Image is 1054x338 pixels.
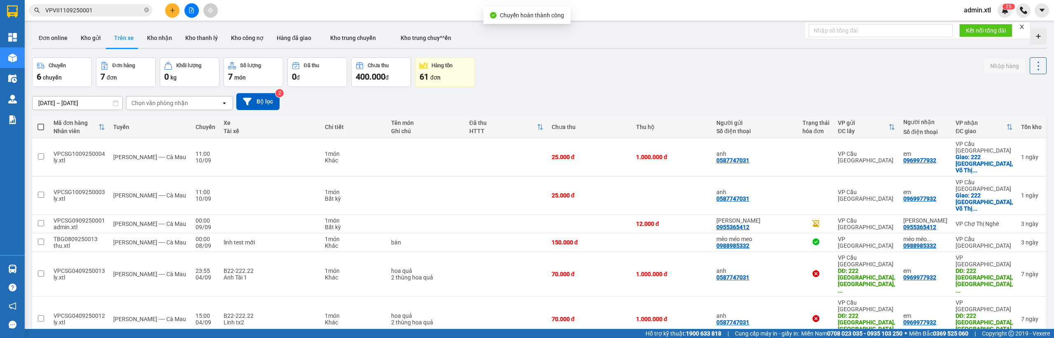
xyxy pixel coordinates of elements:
div: 10/09 [196,195,215,202]
div: Tuyến [113,124,187,130]
span: đ [385,74,389,81]
div: 0969977932 [903,157,936,164]
span: [PERSON_NAME] ---- Cà Mau [113,316,186,322]
th: Toggle SortBy [834,116,899,138]
span: ... [972,205,977,212]
div: ly.xtl [54,157,105,164]
div: 70.000 đ [552,271,628,277]
button: Khối lượng0kg [160,57,219,87]
div: Người nhận [903,119,947,125]
div: VP Chợ Thị Nghè [956,221,1013,227]
span: Kho trung chuy^^ển [401,35,451,41]
span: ... [927,236,932,242]
div: Chưa thu [552,124,628,130]
span: close-circle [144,7,149,14]
div: Mã đơn hàng [54,120,98,126]
span: chuyến [43,74,62,81]
span: admin.xtl [957,5,998,15]
div: 0988985332 [716,242,749,249]
span: ngày [1026,221,1038,227]
div: B22-222.22 [224,268,317,274]
div: 10/09 [196,157,215,164]
div: em [903,268,947,274]
div: Linh tx2 [224,319,317,326]
div: 12.000 đ [636,221,708,227]
div: VP [GEOGRAPHIC_DATA] [956,299,1013,312]
div: 11:00 [196,150,215,157]
span: close-circle [144,7,149,12]
div: VPCSG0409250013 [54,268,105,274]
th: Toggle SortBy [465,116,548,138]
div: em [903,150,947,157]
span: Miền Bắc [909,329,968,338]
div: 2 thùng hoa quả [391,274,461,281]
div: 1.000.000 đ [636,316,708,322]
span: ngày [1026,154,1038,160]
div: VPCSG0409250012 [54,312,105,319]
div: 04/09 [196,319,215,326]
div: Tồn kho [1021,124,1042,130]
span: ngày [1026,271,1038,277]
button: Kết nối tổng đài [959,24,1012,37]
div: VP gửi [838,120,888,126]
div: 0587747031 [716,319,749,326]
span: aim [208,7,213,13]
span: Miền Nam [801,329,902,338]
span: 6 [37,72,41,82]
div: 09/09 [196,224,215,230]
div: 0955365412 [903,224,936,230]
div: anh [716,150,794,157]
span: close [1019,24,1025,30]
div: em [903,189,947,195]
div: 1 món [325,312,383,319]
span: [PERSON_NAME] ---- Cà Mau [113,154,186,160]
span: check-circle [490,12,497,19]
strong: 0369 525 060 [933,330,968,337]
div: 0988985332 [903,242,936,249]
div: VP Cầu [GEOGRAPHIC_DATA] [956,141,1013,154]
div: hóa đơn [802,128,830,134]
strong: 1900 633 818 [686,330,721,337]
div: Hàng tồn [431,63,452,68]
div: linh test mới [224,239,317,246]
div: 11:00 [196,189,215,195]
button: Hàng đã giao [270,28,318,48]
div: Người gửi [716,120,794,126]
div: Khác [325,157,383,164]
div: VPCSG1009250004 [54,150,105,157]
div: 23:55 [196,268,215,274]
span: ... [972,167,977,174]
div: Chuyến [49,63,66,68]
div: 0969977932 [903,274,936,281]
div: bàn [391,239,461,246]
div: anh [716,312,794,319]
div: HTTT [469,128,537,134]
div: 08/09 [196,242,215,249]
span: 0 [164,72,169,82]
div: 1 món [325,268,383,274]
button: Kho gửi [74,28,107,48]
sup: 2 [275,89,284,97]
span: [PERSON_NAME] ---- Cà Mau [113,239,186,246]
div: 00:00 [196,236,215,242]
button: Trên xe [107,28,140,48]
div: Tài xế [224,128,317,134]
span: search [34,7,40,13]
input: Tìm tên, số ĐT hoặc mã đơn [45,6,142,15]
button: aim [203,3,218,18]
div: hoa quả [391,268,461,274]
span: ... [838,287,843,294]
div: 1 món [325,189,383,195]
div: Giao: 222 Điện Biên Phủ, Võ Thị Sáu, Quận 3, Hồ Chí Minh [956,154,1013,174]
div: 1 món [325,150,383,157]
span: 400.000 [356,72,385,82]
span: ngày [1026,316,1038,322]
div: ly.xtl [54,195,105,202]
button: caret-down [1035,3,1049,18]
span: ⚪️ [905,332,907,335]
img: logo-vxr [7,5,18,18]
div: anh [716,268,794,274]
button: Kho nhận [140,28,179,48]
span: | [975,329,976,338]
div: Khác [325,274,383,281]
